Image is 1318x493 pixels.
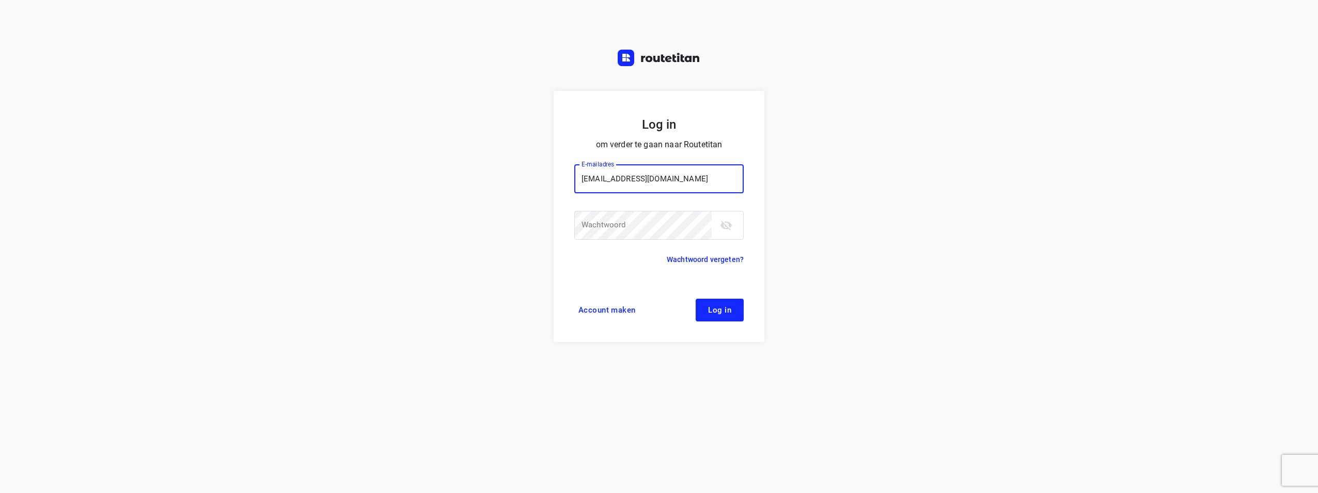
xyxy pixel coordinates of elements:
[574,137,744,152] p: om verder te gaan naar Routetitan
[618,50,700,69] a: Routetitan
[574,116,744,133] h5: Log in
[578,306,636,314] span: Account maken
[696,299,744,321] button: Log in
[708,306,731,314] span: Log in
[716,215,736,236] button: toggle password visibility
[618,50,700,66] img: Routetitan
[574,299,640,321] a: Account maken
[667,253,744,266] a: Wachtwoord vergeten?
